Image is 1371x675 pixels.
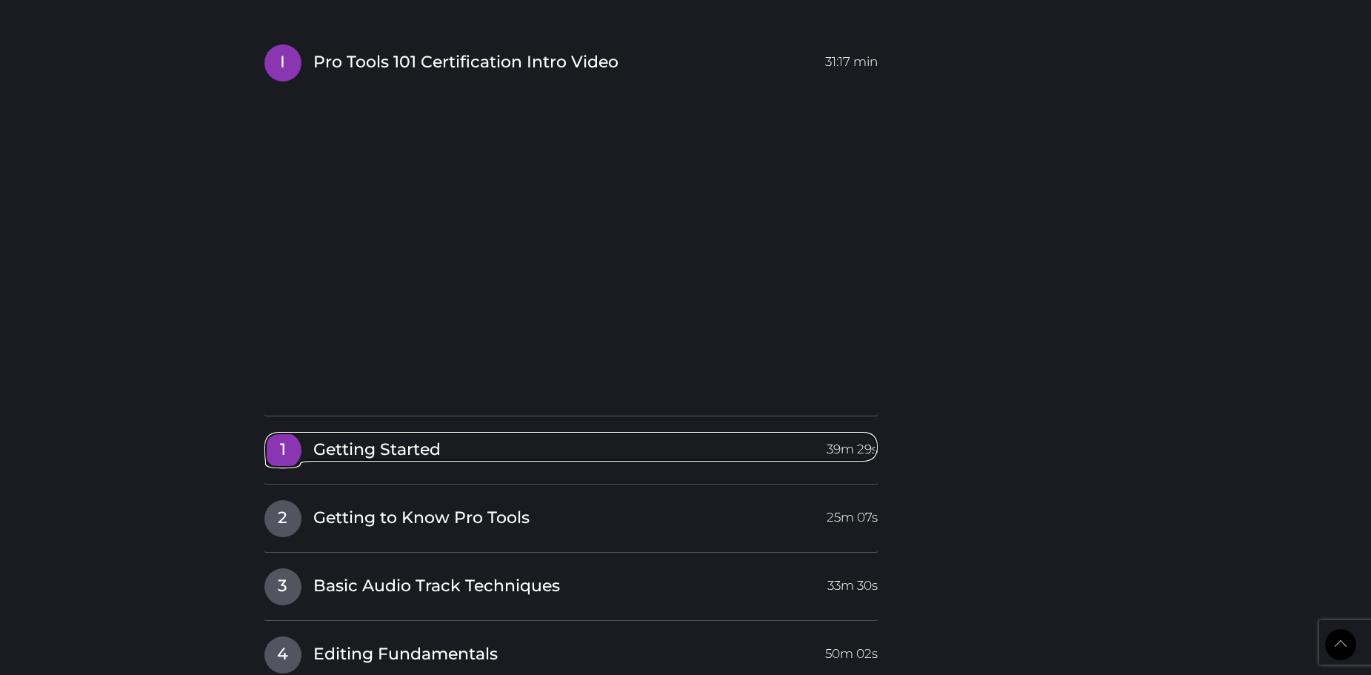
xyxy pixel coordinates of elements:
span: 33m 30s [827,568,878,595]
a: 1Getting Started39m 29s [264,431,879,462]
span: Getting Started [313,439,441,462]
span: 3 [264,568,301,605]
a: 2Getting to Know Pro Tools25m 07s [264,499,879,531]
span: 31:17 min [825,44,878,71]
span: 4 [264,636,301,674]
span: Basic Audio Track Techniques [313,575,560,598]
span: Getting to Know Pro Tools [313,507,530,530]
span: 25m 07s [827,500,878,527]
span: Pro Tools 101 Certification Intro Video [313,51,618,74]
span: 1 [264,432,301,469]
a: IPro Tools 101 Certification Intro Video31:17 min [264,44,879,75]
a: 4Editing Fundamentals50m 02s [264,636,879,667]
span: 50m 02s [825,636,878,663]
a: 3Basic Audio Track Techniques33m 30s [264,568,879,599]
span: I [264,44,301,82]
span: 2 [264,500,301,537]
span: 39m 29s [827,432,878,459]
span: Editing Fundamentals [313,643,498,666]
a: Back to Top [1325,629,1356,660]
